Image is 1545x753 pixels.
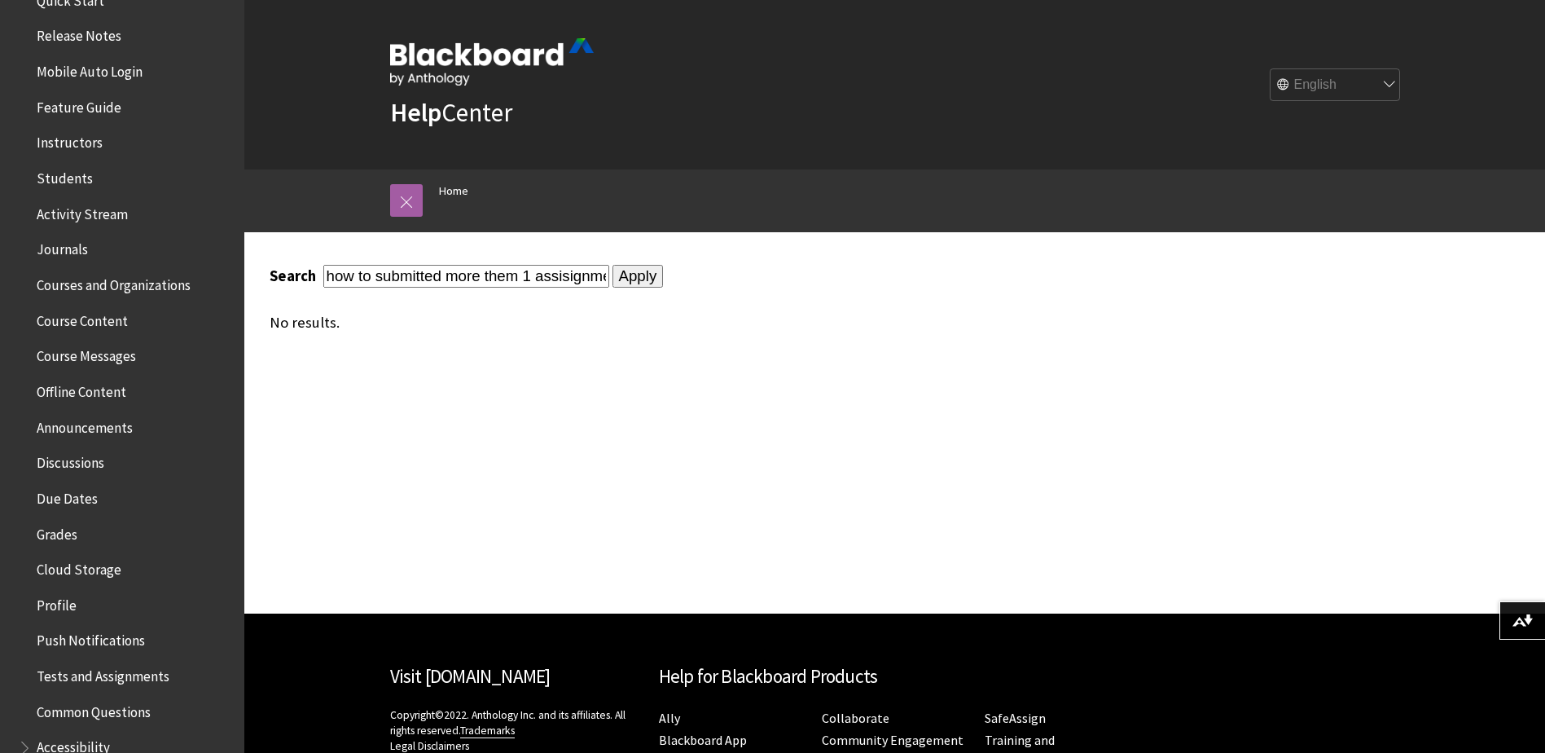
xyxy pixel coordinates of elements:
[37,592,77,614] span: Profile
[390,38,594,86] img: Blackboard by Anthology
[659,663,1131,691] h2: Help for Blackboard Products
[37,521,77,543] span: Grades
[270,314,1279,332] div: No results.
[37,130,103,152] span: Instructors
[37,236,88,258] span: Journals
[37,165,93,187] span: Students
[612,265,664,288] input: Apply
[37,414,133,436] span: Announcements
[37,200,128,222] span: Activity Stream
[37,58,143,80] span: Mobile Auto Login
[822,710,889,727] a: Collaborate
[37,627,145,650] span: Push Notifications
[822,732,963,749] a: Community Engagement
[37,378,126,400] span: Offline Content
[37,698,151,720] span: Common Questions
[37,485,98,507] span: Due Dates
[390,96,441,129] strong: Help
[985,710,1046,727] a: SafeAssign
[37,271,191,293] span: Courses and Organizations
[37,343,136,365] span: Course Messages
[37,556,121,578] span: Cloud Storage
[659,710,680,727] a: Ally
[460,724,515,738] a: Trademarks
[37,663,169,685] span: Tests and Assignments
[659,732,747,749] a: Blackboard App
[390,96,512,129] a: HelpCenter
[37,449,104,471] span: Discussions
[37,94,121,116] span: Feature Guide
[37,23,121,45] span: Release Notes
[390,664,551,688] a: Visit [DOMAIN_NAME]
[37,307,128,329] span: Course Content
[439,181,468,201] a: Home
[1271,69,1401,102] select: Site Language Selector
[270,266,320,285] label: Search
